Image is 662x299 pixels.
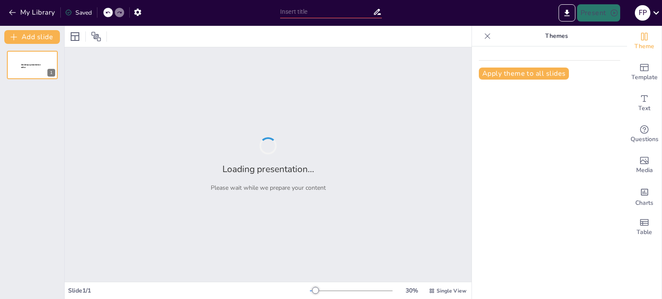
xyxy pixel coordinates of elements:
[627,150,662,181] div: Add images, graphics, shapes or video
[631,73,658,82] span: Template
[222,163,314,175] h2: Loading presentation...
[68,30,82,43] div: Layout
[627,181,662,212] div: Add charts and graphs
[6,6,59,19] button: My Library
[627,88,662,119] div: Add text boxes
[627,26,662,57] div: Change the overall theme
[577,4,620,22] button: Present
[68,287,310,295] div: Slide 1 / 1
[280,6,373,18] input: Insert title
[91,31,101,42] span: Position
[631,135,659,144] span: Questions
[65,9,92,17] div: Saved
[634,42,654,51] span: Theme
[635,4,650,22] button: F P
[21,64,41,68] span: Sendsteps presentation editor
[635,198,653,208] span: Charts
[636,166,653,175] span: Media
[211,184,326,192] p: Please wait while we prepare your content
[4,30,60,44] button: Add slide
[7,51,58,79] div: 1
[627,119,662,150] div: Get real-time input from your audience
[635,5,650,21] div: F P
[437,287,466,294] span: Single View
[494,26,618,46] p: Themes
[638,104,650,113] span: Text
[627,57,662,88] div: Add ready made slides
[401,287,422,295] div: 30 %
[627,212,662,243] div: Add a table
[559,4,575,22] button: Export to PowerPoint
[47,69,55,77] div: 1
[479,68,569,80] button: Apply theme to all slides
[637,228,652,237] span: Table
